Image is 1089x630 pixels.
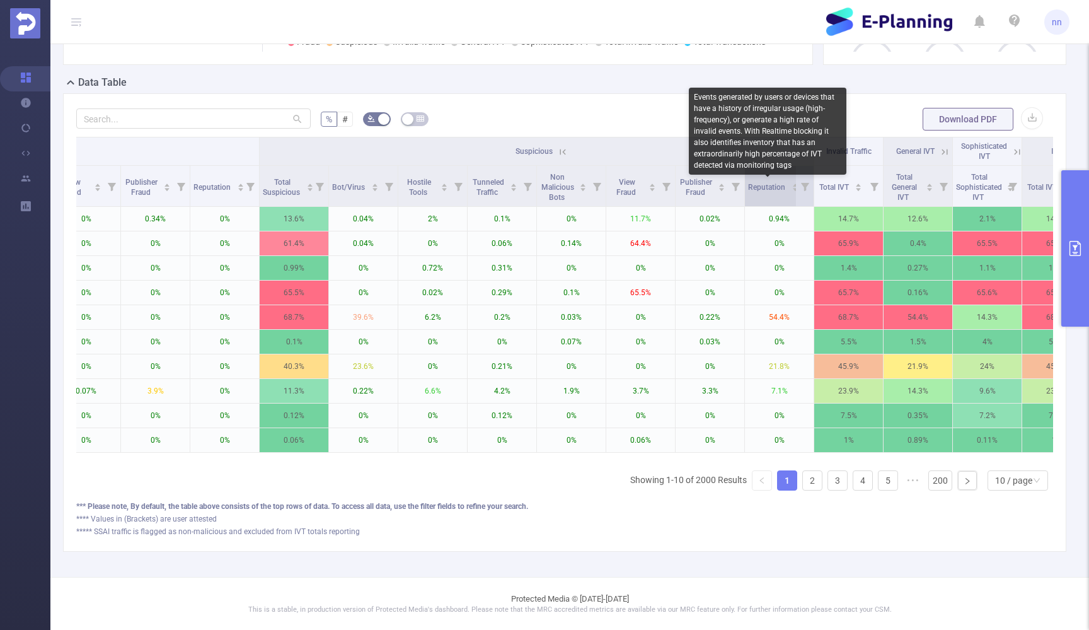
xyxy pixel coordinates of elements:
p: 0.03% [537,305,606,329]
div: Sort [306,182,314,189]
p: 0% [676,354,744,378]
p: 0% [121,256,190,280]
i: icon: right [964,477,971,485]
div: Sort [579,182,587,189]
p: 24% [953,354,1022,378]
p: 0% [52,256,120,280]
p: 5.5% [814,330,883,354]
i: Filter menu [727,166,744,206]
p: 2% [398,207,467,231]
p: 7.5% [814,404,883,428]
div: **** Values in (Brackets) are user attested [76,513,1053,525]
p: 0% [121,231,190,255]
div: Sort [718,182,725,189]
p: 1% [814,428,883,452]
p: 3.9% [121,379,190,403]
i: Filter menu [935,166,952,206]
p: 0.29% [468,281,536,305]
i: Filter menu [1004,166,1022,206]
span: Publisher Fraud [680,178,712,197]
i: icon: caret-down [649,186,656,190]
p: 0% [52,354,120,378]
p: 0% [745,256,814,280]
p: 0.4% [884,231,952,255]
p: 2.1% [953,207,1022,231]
p: 9.6% [953,379,1022,403]
i: Filter menu [796,166,814,206]
p: 0% [745,231,814,255]
div: Sort [648,182,656,189]
p: 0% [329,256,398,280]
p: 0% [52,207,120,231]
p: 0% [745,404,814,428]
p: 23.9% [814,379,883,403]
span: Total Sophisticated IVT [956,173,1002,202]
a: 200 [929,471,952,490]
i: icon: caret-down [237,186,244,190]
p: 0% [52,428,120,452]
i: Filter menu [657,166,675,206]
p: 0% [676,256,744,280]
li: 4 [853,470,873,491]
li: Next 5 Pages [903,470,923,491]
p: 65.7% [814,281,883,305]
p: 3.3% [676,379,744,403]
p: 0.31% [468,256,536,280]
p: 0% [121,281,190,305]
p: 0% [52,330,120,354]
p: 0% [190,428,259,452]
p: 13.6% [260,207,328,231]
p: 14.3% [953,305,1022,329]
p: 0% [190,379,259,403]
i: icon: caret-up [792,182,798,185]
p: 0% [190,330,259,354]
p: 0.1% [537,281,606,305]
p: 14.3% [884,379,952,403]
p: 0% [329,428,398,452]
p: 0% [537,256,606,280]
p: 21.9% [884,354,952,378]
p: 54.4% [884,305,952,329]
p: 0% [398,330,467,354]
p: 0.12% [260,404,328,428]
i: icon: caret-down [855,186,862,190]
p: 0.07% [52,379,120,403]
p: 0% [190,231,259,255]
p: 0% [190,354,259,378]
p: 0.89% [884,428,952,452]
p: 0% [329,404,398,428]
p: 0% [398,404,467,428]
a: 5 [879,471,897,490]
span: View Fraud [616,178,638,197]
p: 0% [398,428,467,452]
p: 21.8% [745,354,814,378]
span: # [342,114,348,124]
p: 0.06% [606,428,675,452]
p: 0.14% [537,231,606,255]
input: Search... [76,108,311,129]
p: 3.7% [606,379,675,403]
span: nn [1052,9,1062,35]
div: Sort [510,182,517,189]
p: 0.99% [260,256,328,280]
p: 0% [606,256,675,280]
p: 0% [676,231,744,255]
span: Tunneled Traffic [473,178,504,197]
i: icon: caret-down [580,186,587,190]
i: icon: caret-up [649,182,656,185]
p: 0% [606,330,675,354]
i: icon: caret-up [926,182,933,185]
p: 0.72% [398,256,467,280]
p: 1.4% [814,256,883,280]
p: 1.9% [537,379,606,403]
i: Filter menu [380,166,398,206]
p: 1.1% [953,256,1022,280]
li: Showing 1-10 of 2000 Results [630,470,747,491]
p: 0% [398,231,467,255]
p: 7.2% [953,404,1022,428]
p: 65.9% [814,231,883,255]
p: 0% [468,428,536,452]
i: Filter menu [449,166,467,206]
div: Sort [855,182,862,189]
span: Bot/Virus [332,183,367,192]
